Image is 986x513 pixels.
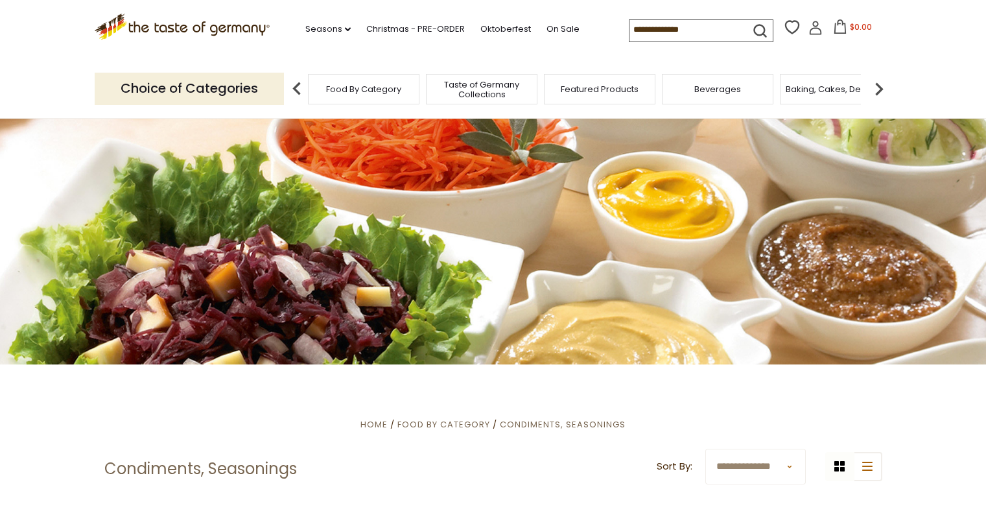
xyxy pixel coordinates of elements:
[326,84,401,94] a: Food By Category
[694,84,741,94] a: Beverages
[430,80,534,99] a: Taste of Germany Collections
[866,76,892,102] img: next arrow
[104,459,297,479] h1: Condiments, Seasonings
[500,418,626,431] a: Condiments, Seasonings
[657,459,692,475] label: Sort By:
[546,22,580,36] a: On Sale
[786,84,886,94] a: Baking, Cakes, Desserts
[360,418,388,431] a: Home
[284,76,310,102] img: previous arrow
[850,21,872,32] span: $0.00
[561,84,639,94] a: Featured Products
[366,22,465,36] a: Christmas - PRE-ORDER
[825,19,880,39] button: $0.00
[397,418,490,431] a: Food By Category
[305,22,351,36] a: Seasons
[95,73,284,104] p: Choice of Categories
[480,22,531,36] a: Oktoberfest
